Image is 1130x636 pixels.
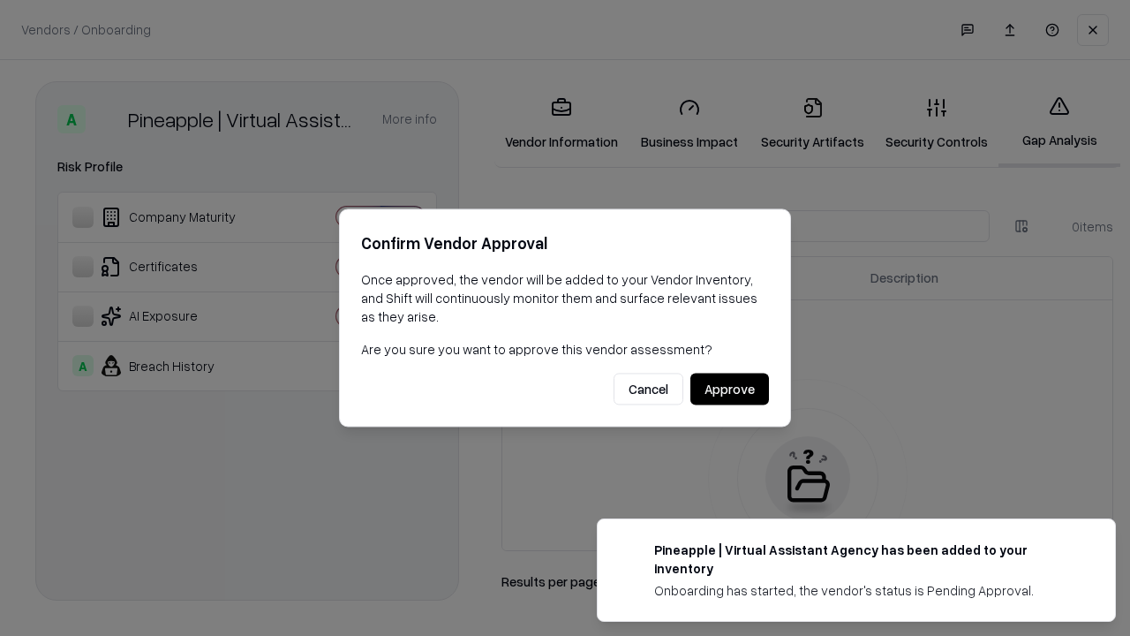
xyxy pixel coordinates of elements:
button: Cancel [614,374,683,405]
button: Approve [690,374,769,405]
div: Pineapple | Virtual Assistant Agency has been added to your inventory [654,541,1073,578]
p: Once approved, the vendor will be added to your Vendor Inventory, and Shift will continuously mon... [361,270,769,326]
p: Are you sure you want to approve this vendor assessment? [361,340,769,359]
h2: Confirm Vendor Approval [361,231,769,256]
div: Onboarding has started, the vendor's status is Pending Approval. [654,581,1073,600]
img: trypineapple.com [619,541,640,562]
